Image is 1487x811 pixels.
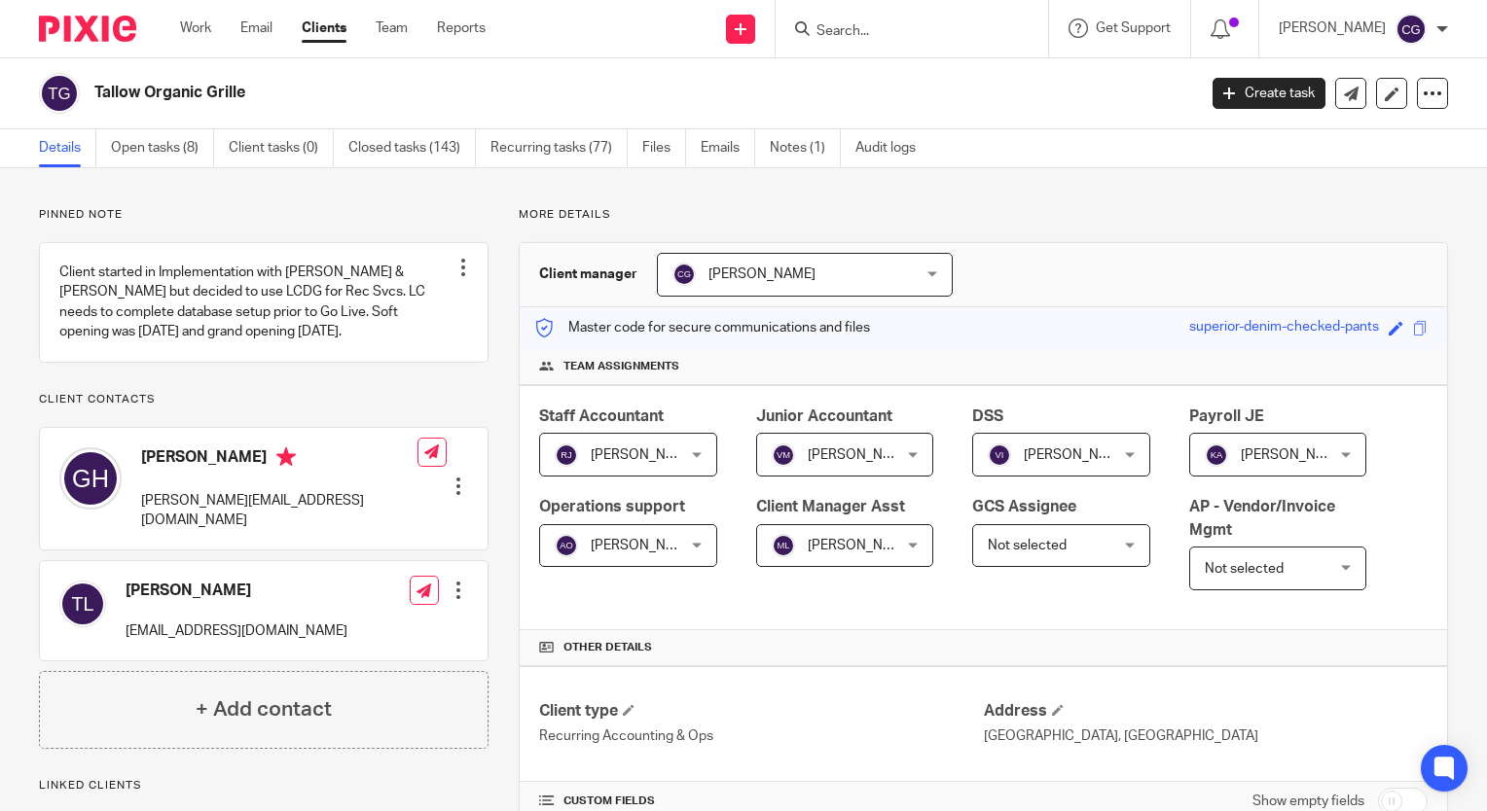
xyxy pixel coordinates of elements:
[126,621,347,641] p: [EMAIL_ADDRESS][DOMAIN_NAME]
[772,534,795,557] img: svg%3E
[539,264,637,284] h3: Client manager
[563,359,679,374] span: Team assignments
[1279,18,1386,38] p: [PERSON_NAME]
[539,499,685,514] span: Operations support
[708,267,816,281] span: [PERSON_NAME]
[770,129,841,167] a: Notes (1)
[984,726,1428,746] p: [GEOGRAPHIC_DATA], [GEOGRAPHIC_DATA]
[972,499,1076,514] span: GCS Assignee
[111,129,214,167] a: Open tasks (8)
[39,16,136,42] img: Pixie
[196,694,332,724] h4: + Add contact
[591,539,698,552] span: [PERSON_NAME]
[563,640,652,655] span: Other details
[1189,408,1264,424] span: Payroll JE
[555,534,578,557] img: svg%3E
[555,443,578,467] img: svg%3E
[39,392,489,407] p: Client contacts
[988,539,1067,552] span: Not selected
[39,73,80,114] img: svg%3E
[94,83,965,103] h2: Tallow Organic Grille
[756,408,892,424] span: Junior Accountant
[539,726,983,746] p: Recurring Accounting & Ops
[815,23,990,41] input: Search
[59,447,122,510] img: svg%3E
[756,499,905,514] span: Client Manager Asst
[1213,78,1325,109] a: Create task
[539,793,983,809] h4: CUSTOM FIELDS
[302,18,346,38] a: Clients
[348,129,476,167] a: Closed tasks (143)
[519,207,1448,223] p: More details
[772,443,795,467] img: svg%3E
[1205,443,1228,467] img: svg%3E
[1396,14,1427,45] img: svg%3E
[39,778,489,793] p: Linked clients
[240,18,272,38] a: Email
[59,581,106,627] img: svg%3E
[1252,792,1364,811] label: Show empty fields
[39,207,489,223] p: Pinned note
[808,448,915,462] span: [PERSON_NAME]
[276,447,296,467] i: Primary
[1241,448,1348,462] span: [PERSON_NAME]
[808,539,915,552] span: [PERSON_NAME]
[141,447,417,472] h4: [PERSON_NAME]
[984,701,1428,722] h4: Address
[180,18,211,38] a: Work
[1096,21,1171,35] span: Get Support
[672,263,696,286] img: svg%3E
[229,129,334,167] a: Client tasks (0)
[539,701,983,722] h4: Client type
[855,129,930,167] a: Audit logs
[39,129,96,167] a: Details
[1205,562,1284,576] span: Not selected
[141,491,417,531] p: [PERSON_NAME][EMAIL_ADDRESS][DOMAIN_NAME]
[534,318,870,337] p: Master code for secure communications and files
[701,129,755,167] a: Emails
[1024,448,1131,462] span: [PERSON_NAME]
[591,448,698,462] span: [PERSON_NAME]
[376,18,408,38] a: Team
[642,129,686,167] a: Files
[126,581,347,601] h4: [PERSON_NAME]
[972,408,1003,424] span: DSS
[1189,317,1379,339] div: superior-denim-checked-pants
[539,408,664,424] span: Staff Accountant
[1189,499,1335,537] span: AP - Vendor/Invoice Mgmt
[988,443,1011,467] img: svg%3E
[437,18,486,38] a: Reports
[490,129,628,167] a: Recurring tasks (77)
